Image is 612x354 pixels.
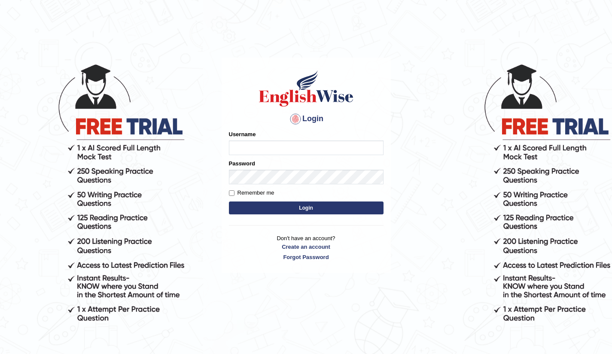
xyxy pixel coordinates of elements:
label: Username [229,130,256,138]
img: Logo of English Wise sign in for intelligent practice with AI [257,69,355,108]
button: Login [229,201,384,214]
p: Don't have an account? [229,234,384,261]
a: Forgot Password [229,253,384,261]
h4: Login [229,112,384,126]
a: Create an account [229,243,384,251]
input: Remember me [229,190,234,196]
label: Password [229,159,255,168]
label: Remember me [229,189,274,197]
